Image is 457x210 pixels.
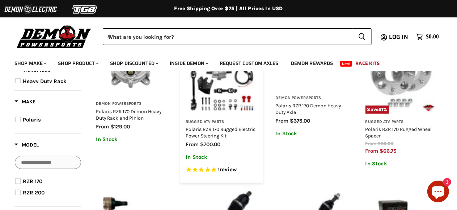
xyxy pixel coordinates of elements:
[365,161,437,167] p: In Stock
[276,95,347,101] h3: Demon Powersports
[186,141,199,148] span: from
[23,116,41,123] span: Polaris
[389,32,408,41] span: Log in
[218,166,237,173] span: 1 reviews
[352,28,372,45] button: Search
[426,33,439,40] span: $0.00
[425,181,451,204] inbox-online-store-chat: Shopify online store chat
[14,24,94,49] img: Demon Powersports
[186,119,257,125] h3: Rugged ATV Parts
[220,166,237,173] span: review
[105,56,163,71] a: Shop Discounted
[378,141,394,146] span: $89.00
[96,101,168,107] h3: Demon Powersports
[380,148,397,154] span: $66.75
[96,136,168,143] p: In Stock
[276,118,289,124] span: from
[23,78,67,93] span: Heavy Duty Rack And Pinion
[186,42,257,114] img: Polaris RZR 170 Rugged Electric Power Steering Kit
[52,56,103,71] a: Shop Product
[96,123,109,130] span: from
[14,141,39,151] button: Filter by Model
[9,56,51,71] a: Shop Make
[365,42,437,114] img: Polaris RZR 170 Rugged Wheel Spacer
[365,148,378,154] span: from
[103,28,372,45] form: Product
[96,108,161,121] a: Polaris RZR 170 Demon Heavy Duty Rack and Pinion
[365,106,389,114] span: Save %
[164,56,213,71] a: Inside Demon
[14,142,39,148] span: Model
[186,126,255,139] a: Polaris RZR 170 Rugged Electric Power Steering Kit
[276,103,341,115] a: Polaris RZR 170 Demon Heavy Duty Axle
[214,56,284,71] a: Request Custom Axles
[15,156,81,169] input: Search Options
[290,118,310,124] span: $375.00
[365,42,437,114] a: Polaris RZR 170 Rugged Wheel SpacerSave21%
[110,123,130,130] span: $129.00
[350,56,385,71] a: Race Kits
[9,53,437,71] ul: Main menu
[276,131,347,137] p: In Stock
[386,34,412,40] a: Log in
[4,3,58,16] img: Demon Electric Logo 2
[412,32,443,42] a: $0.00
[365,141,377,146] span: from
[186,166,257,174] span: Rated 5.0 out of 5 stars 1 reviews
[285,56,339,71] a: Demon Rewards
[200,141,220,148] span: $700.00
[23,178,42,185] span: RZR 170
[378,107,383,112] span: 21
[14,98,35,107] button: Filter by Make
[186,154,257,160] p: In Stock
[365,119,437,125] h3: Rugged ATV Parts
[14,99,35,105] span: Make
[23,189,45,196] span: RZR 200
[365,126,432,139] a: Polaris RZR 170 Rugged Wheel Spacer
[58,3,112,16] img: TGB Logo 2
[340,61,352,67] span: New!
[103,28,352,45] input: When autocomplete results are available use up and down arrows to review and enter to select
